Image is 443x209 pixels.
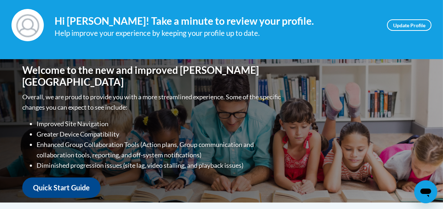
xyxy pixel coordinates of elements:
li: Diminished progression issues (site lag, video stalling, and playback issues) [37,160,283,171]
p: Overall, we are proud to provide you with a more streamlined experience. Some of the specific cha... [22,92,283,113]
li: Enhanced Group Collaboration Tools (Action plans, Group communication and collaboration tools, re... [37,139,283,160]
h4: Hi [PERSON_NAME]! Take a minute to review your profile. [55,15,376,27]
img: Profile Image [11,9,44,41]
iframe: Button to launch messaging window [414,180,437,203]
h1: Welcome to the new and improved [PERSON_NAME][GEOGRAPHIC_DATA] [22,64,283,88]
a: Quick Start Guide [22,177,101,198]
a: Update Profile [387,19,432,31]
div: Help improve your experience by keeping your profile up to date. [55,27,376,39]
li: Improved Site Navigation [37,119,283,129]
li: Greater Device Compatibility [37,129,283,139]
